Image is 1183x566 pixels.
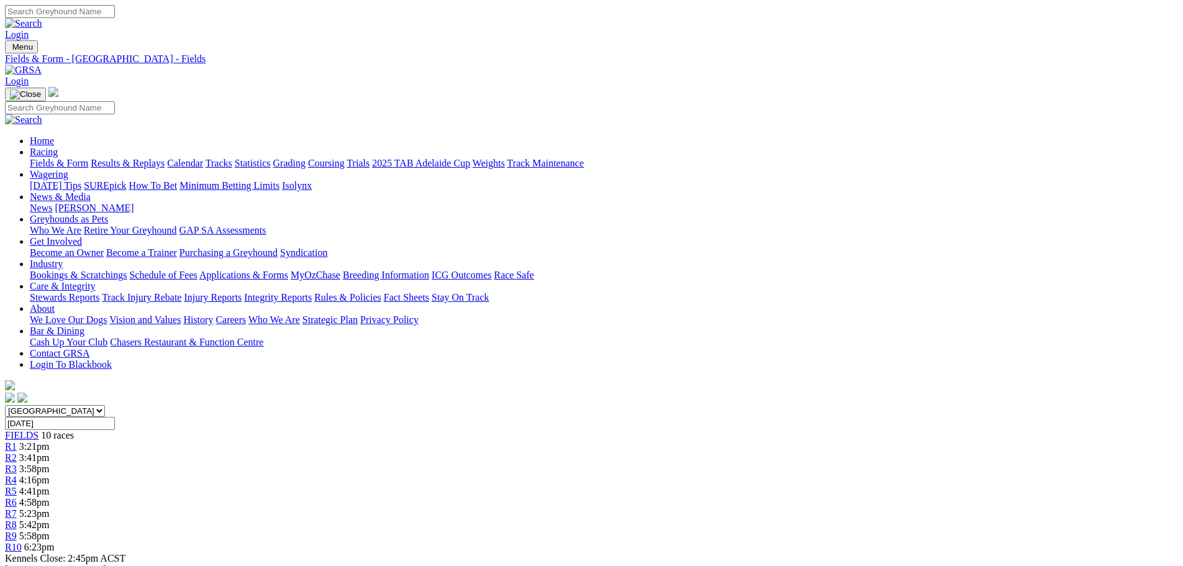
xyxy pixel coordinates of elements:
a: Racing [30,147,58,157]
a: ICG Outcomes [432,270,491,280]
img: Close [10,89,41,99]
a: Purchasing a Greyhound [179,247,278,258]
div: Greyhounds as Pets [30,225,1178,236]
a: History [183,314,213,325]
a: Retire Your Greyhound [84,225,177,235]
a: Who We Are [30,225,81,235]
img: Search [5,114,42,126]
a: Trials [347,158,369,168]
span: 3:21pm [19,441,50,452]
span: 3:58pm [19,463,50,474]
div: About [30,314,1178,326]
a: Who We Are [248,314,300,325]
a: Become an Owner [30,247,104,258]
span: 5:58pm [19,531,50,541]
a: Rules & Policies [314,292,381,303]
a: Login [5,76,29,86]
a: Home [30,135,54,146]
a: Become a Trainer [106,247,177,258]
a: News & Media [30,191,91,202]
a: Syndication [280,247,327,258]
a: [DATE] Tips [30,180,81,191]
img: logo-grsa-white.png [48,87,58,97]
a: SUREpick [84,180,126,191]
div: Wagering [30,180,1178,191]
a: R10 [5,542,22,552]
a: Results & Replays [91,158,165,168]
a: Fields & Form - [GEOGRAPHIC_DATA] - Fields [5,53,1178,65]
a: Tracks [206,158,232,168]
a: Login [5,29,29,40]
a: Stay On Track [432,292,489,303]
a: R1 [5,441,17,452]
a: Minimum Betting Limits [179,180,279,191]
a: FIELDS [5,430,39,440]
div: Racing [30,158,1178,169]
a: Industry [30,258,63,269]
a: Bookings & Scratchings [30,270,127,280]
span: Menu [12,42,33,52]
a: Coursing [308,158,345,168]
span: 4:41pm [19,486,50,496]
div: Bar & Dining [30,337,1178,348]
a: MyOzChase [291,270,340,280]
span: 4:16pm [19,475,50,485]
a: Careers [215,314,246,325]
span: 5:23pm [19,508,50,519]
span: 10 races [41,430,74,440]
img: facebook.svg [5,393,15,403]
a: Wagering [30,169,68,180]
a: Fact Sheets [384,292,429,303]
a: We Love Our Dogs [30,314,107,325]
span: R6 [5,497,17,508]
a: Cash Up Your Club [30,337,107,347]
a: Race Safe [494,270,533,280]
img: twitter.svg [17,393,27,403]
div: Industry [30,270,1178,281]
span: 3:41pm [19,452,50,463]
a: Integrity Reports [244,292,312,303]
a: R4 [5,475,17,485]
a: Grading [273,158,306,168]
a: About [30,303,55,314]
div: Care & Integrity [30,292,1178,303]
a: R8 [5,519,17,530]
a: Calendar [167,158,203,168]
a: R5 [5,486,17,496]
a: R7 [5,508,17,519]
button: Toggle navigation [5,40,38,53]
a: [PERSON_NAME] [55,203,134,213]
a: Applications & Forms [199,270,288,280]
a: Greyhounds as Pets [30,214,108,224]
a: Schedule of Fees [129,270,197,280]
a: Track Injury Rebate [102,292,181,303]
a: Privacy Policy [360,314,419,325]
span: 5:42pm [19,519,50,530]
a: R2 [5,452,17,463]
a: Care & Integrity [30,281,96,291]
a: Login To Blackbook [30,359,112,370]
img: Search [5,18,42,29]
span: 4:58pm [19,497,50,508]
a: R3 [5,463,17,474]
input: Select date [5,417,115,430]
img: logo-grsa-white.png [5,380,15,390]
a: GAP SA Assessments [179,225,266,235]
a: Chasers Restaurant & Function Centre [110,337,263,347]
a: Vision and Values [109,314,181,325]
input: Search [5,5,115,18]
a: Strategic Plan [302,314,358,325]
span: Kennels Close: 2:45pm ACST [5,553,125,564]
a: How To Bet [129,180,178,191]
a: Track Maintenance [507,158,584,168]
input: Search [5,101,115,114]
